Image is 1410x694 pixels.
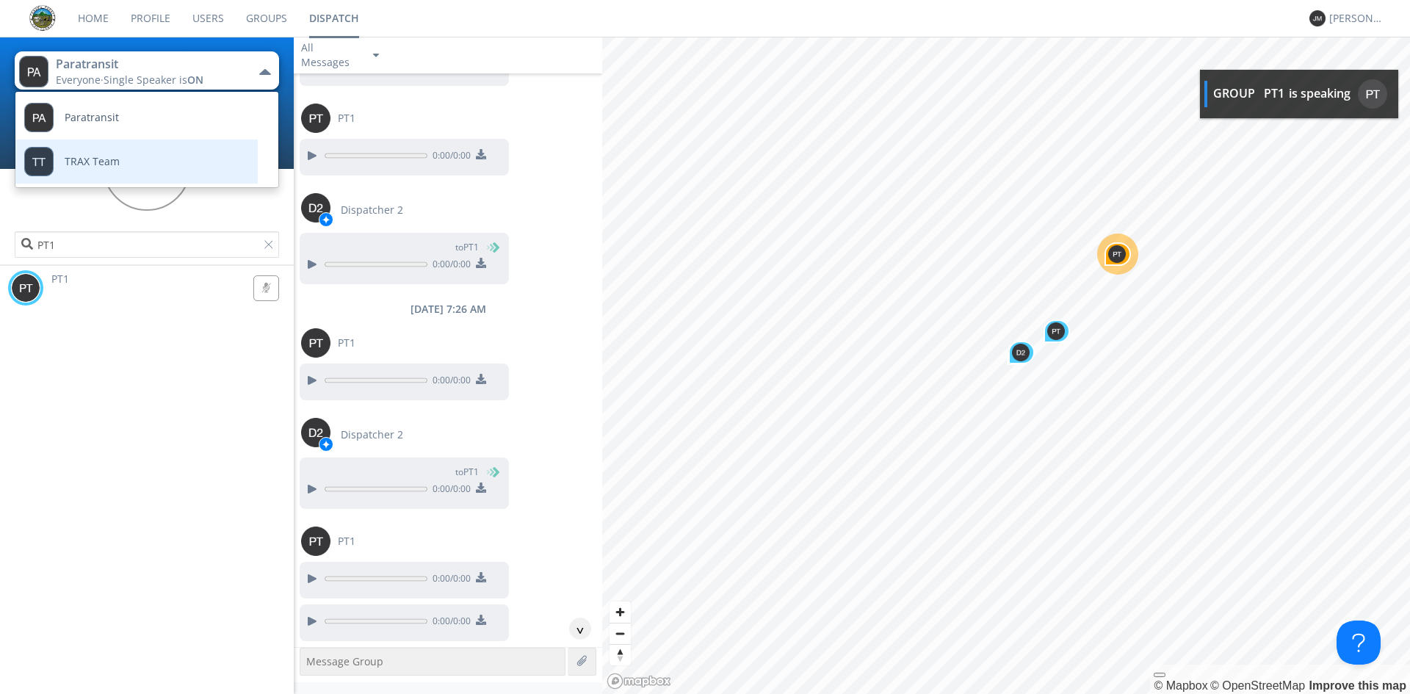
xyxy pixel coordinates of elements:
img: 373638.png [1108,245,1126,263]
div: Map marker [1007,341,1033,365]
span: PT1 [338,336,355,350]
div: Everyone · [56,73,221,87]
img: 373638.png [1358,79,1387,109]
input: Search users [15,231,279,258]
img: 373638.png [11,273,40,303]
div: All Messages [301,40,360,70]
a: OpenStreetMap [1210,679,1305,692]
img: download media button [476,572,486,582]
div: Paratransit [56,56,221,73]
img: 373638.png [301,418,330,447]
img: download media button [476,149,486,159]
a: Mapbox [1154,679,1207,692]
a: Mapbox logo [607,673,671,690]
img: download media button [476,615,486,625]
span: 0:00 / 0:00 [427,258,471,274]
span: 0:00 / 0:00 [427,572,471,588]
iframe: Toggle Customer Support [1337,621,1381,665]
ul: ParatransitEveryone·Single Speaker isON [15,91,279,188]
img: 373638.png [19,56,48,87]
div: Map marker [1044,319,1070,343]
button: Reset bearing to north [610,644,631,665]
img: 373638.png [301,193,330,223]
span: 0:00 / 0:00 [427,149,471,165]
button: Toggle attribution [1154,673,1165,677]
span: Reset bearing to north [610,645,631,665]
img: 373638.png [301,328,330,358]
img: download media button [476,374,486,384]
img: 373638.png [1309,10,1326,26]
img: eaff3883dddd41549c1c66aca941a5e6 [29,5,56,32]
div: PT1 [1264,85,1284,102]
span: PT1 [338,534,355,549]
span: PT1 [338,111,355,126]
img: download media button [476,258,486,268]
button: ParatransitEveryone·Single Speaker isON [15,51,279,90]
span: TRAX Team [65,156,120,167]
div: is speaking [1289,85,1351,102]
img: 373638.png [1047,322,1065,340]
img: download media button [476,482,486,493]
button: Zoom out [610,623,631,644]
img: 373638.png [301,527,330,556]
span: Dispatcher 2 [341,427,403,442]
span: Dispatcher 2 [341,203,403,217]
span: 0:00 / 0:00 [427,615,471,631]
img: 373638.png [301,104,330,133]
img: caret-down-sm.svg [373,54,379,57]
canvas: Map [602,37,1410,694]
button: Zoom in [610,601,631,623]
div: [DATE] 7:26 AM [294,302,602,317]
span: 0:00 / 0:00 [427,482,471,499]
span: ON [187,73,203,87]
span: Paratransit [65,112,119,123]
span: to PT1 [455,241,479,254]
div: Map marker [1008,341,1035,364]
span: Single Speaker is [104,73,203,87]
div: [PERSON_NAME] [1329,11,1384,26]
div: ^ [569,618,591,640]
span: to PT1 [455,466,479,479]
span: PT1 [51,272,69,286]
img: 373638.png [1012,344,1030,361]
div: Map marker [1104,242,1131,266]
a: Map feedback [1309,679,1406,692]
span: 0:00 / 0:00 [427,374,471,390]
div: GROUP [1213,85,1255,102]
